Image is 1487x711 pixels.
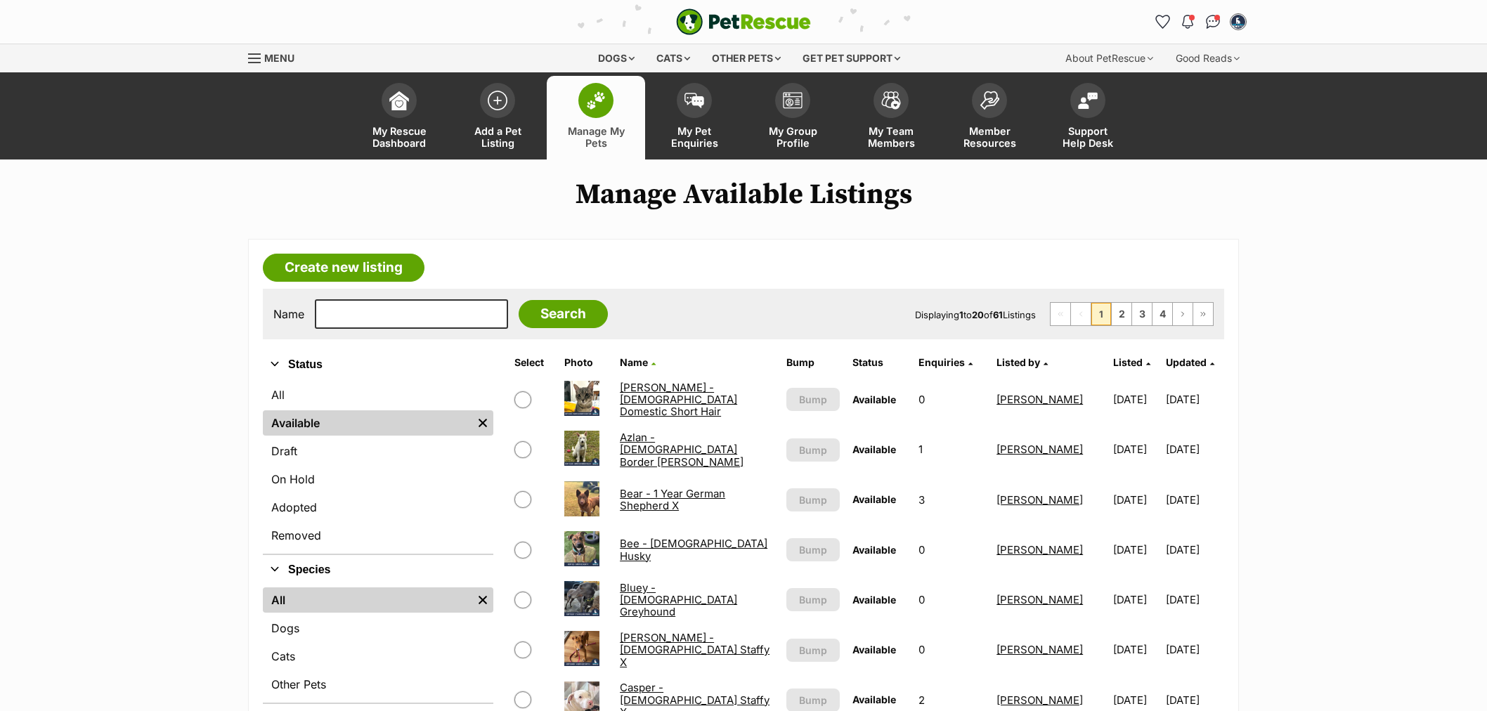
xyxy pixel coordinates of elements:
td: [DATE] [1108,526,1164,574]
img: Carly Goodhew profile pic [1231,15,1245,29]
td: 1 [913,425,989,474]
a: Name [620,356,656,368]
div: About PetRescue [1056,44,1163,72]
a: Listed [1113,356,1150,368]
a: My Group Profile [743,76,842,159]
strong: 20 [972,309,984,320]
a: Listed by [996,356,1048,368]
td: [DATE] [1108,575,1164,624]
ul: Account quick links [1151,11,1249,33]
td: [DATE] [1166,425,1223,474]
img: member-resources-icon-8e73f808a243e03378d46382f2149f9095a855e16c252ad45f914b54edf8863c.svg [980,91,999,110]
span: Bump [799,443,827,457]
img: logo-e224e6f780fb5917bec1dbf3a21bbac754714ae5b6737aabdf751b685950b380.svg [676,8,811,35]
a: On Hold [263,467,493,492]
a: Bee - [DEMOGRAPHIC_DATA] Husky [620,537,767,562]
a: Bluey - [DEMOGRAPHIC_DATA] Greyhound [620,581,737,619]
a: Page 2 [1112,303,1131,325]
a: Remove filter [472,587,493,613]
a: [PERSON_NAME] [996,593,1083,606]
span: Name [620,356,648,368]
span: Available [852,393,896,405]
a: Enquiries [918,356,973,368]
span: Displaying to of Listings [915,309,1036,320]
td: [DATE] [1166,575,1223,624]
div: Dogs [588,44,644,72]
td: 3 [913,476,989,524]
div: Good Reads [1166,44,1249,72]
button: My account [1227,11,1249,33]
a: Member Resources [940,76,1039,159]
a: Updated [1166,356,1214,368]
span: Available [852,544,896,556]
a: Page 3 [1132,303,1152,325]
span: Bump [799,592,827,607]
a: Adopted [263,495,493,520]
span: Member Resources [958,125,1021,149]
a: Bear - 1 Year German Shepherd X [620,487,725,512]
img: team-members-icon-5396bd8760b3fe7c0b43da4ab00e1e3bb1a5d9ba89233759b79545d2d3fc5d0d.svg [881,91,901,110]
div: Species [263,585,493,703]
span: Available [852,443,896,455]
span: Bump [799,392,827,407]
span: My Team Members [859,125,923,149]
img: dashboard-icon-eb2f2d2d3e046f16d808141f083e7271f6b2e854fb5c12c21221c1fb7104beca.svg [389,91,409,110]
a: Last page [1193,303,1213,325]
label: Name [273,308,304,320]
span: My Group Profile [761,125,824,149]
span: Add a Pet Listing [466,125,529,149]
img: manage-my-pets-icon-02211641906a0b7f246fdf0571729dbe1e7629f14944591b6c1af311fb30b64b.svg [586,91,606,110]
a: Add a Pet Listing [448,76,547,159]
span: Listed by [996,356,1040,368]
span: First page [1051,303,1070,325]
td: [DATE] [1108,375,1164,424]
span: Available [852,693,896,705]
a: [PERSON_NAME] [996,493,1083,507]
span: Previous page [1071,303,1091,325]
span: Listed [1113,356,1143,368]
div: Get pet support [793,44,910,72]
a: Other Pets [263,672,493,697]
a: My Rescue Dashboard [350,76,448,159]
td: [DATE] [1108,425,1164,474]
img: help-desk-icon-fdf02630f3aa405de69fd3d07c3f3aa587a6932b1a1747fa1d2bba05be0121f9.svg [1078,92,1098,109]
a: My Pet Enquiries [645,76,743,159]
button: Bump [786,488,840,511]
img: notifications-46538b983faf8c2785f20acdc204bb7945ddae34d4c08c2a6579f10ce5e182be.svg [1182,15,1193,29]
td: [DATE] [1108,625,1164,674]
a: [PERSON_NAME] [996,543,1083,556]
a: Available [263,410,472,436]
span: Available [852,594,896,606]
a: [PERSON_NAME] [996,643,1083,656]
span: Bump [799,643,827,658]
div: Cats [647,44,700,72]
nav: Pagination [1050,302,1214,326]
img: chat-41dd97257d64d25036548639549fe6c8038ab92f7586957e7f3b1b290dea8141.svg [1206,15,1221,29]
th: Bump [781,351,845,374]
button: Notifications [1176,11,1199,33]
td: [DATE] [1166,375,1223,424]
span: Menu [264,52,294,64]
td: [DATE] [1166,476,1223,524]
a: Favourites [1151,11,1174,33]
a: [PERSON_NAME] [996,693,1083,707]
img: add-pet-listing-icon-0afa8454b4691262ce3f59096e99ab1cd57d4a30225e0717b998d2c9b9846f56.svg [488,91,507,110]
td: [DATE] [1166,625,1223,674]
a: Page 4 [1152,303,1172,325]
span: Available [852,644,896,655]
td: 0 [913,526,989,574]
button: Bump [786,388,840,411]
td: 0 [913,575,989,624]
td: [DATE] [1166,526,1223,574]
a: All [263,587,472,613]
a: [PERSON_NAME] [996,393,1083,406]
a: Manage My Pets [547,76,645,159]
span: Manage My Pets [564,125,628,149]
th: Select [509,351,557,374]
a: Draft [263,438,493,464]
a: Remove filter [472,410,493,436]
span: My Pet Enquiries [663,125,726,149]
button: Bump [786,639,840,662]
span: Page 1 [1091,303,1111,325]
td: [DATE] [1108,476,1164,524]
